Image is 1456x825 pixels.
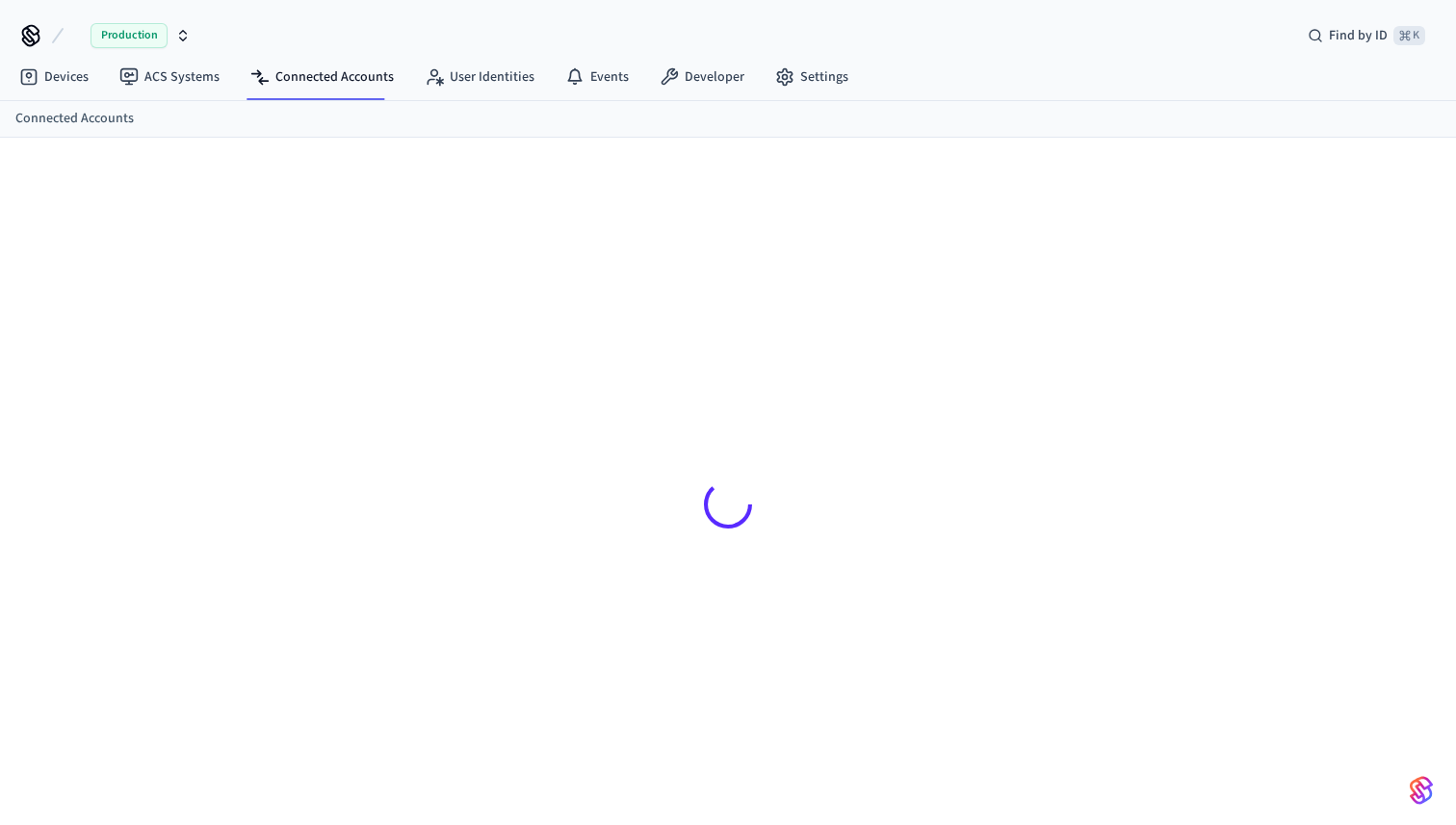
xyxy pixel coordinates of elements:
a: Events [550,60,644,94]
a: Devices [4,60,104,94]
div: Find by ID⌘ K [1292,18,1441,53]
a: Connected Accounts [235,60,409,94]
span: Find by ID [1329,26,1388,45]
a: ACS Systems [104,60,235,94]
a: User Identities [409,60,550,94]
a: Developer [644,60,760,94]
span: ⌘ K [1393,26,1425,45]
span: Production [91,23,168,48]
img: SeamLogoGradient.69752ec5.svg [1410,775,1433,806]
a: Settings [760,60,864,94]
a: Connected Accounts [15,109,134,129]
